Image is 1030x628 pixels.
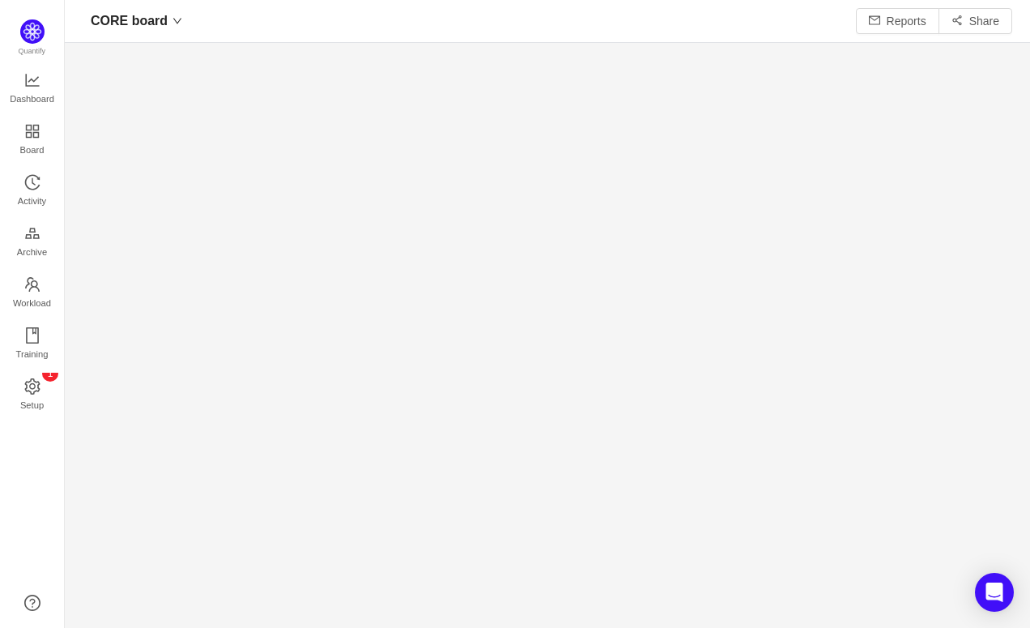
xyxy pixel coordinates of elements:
span: Quantify [19,47,46,55]
a: icon: question-circle [24,595,40,611]
span: Activity [18,185,46,217]
span: Dashboard [10,83,54,115]
i: icon: team [24,276,40,293]
a: Training [24,328,40,361]
a: Board [24,124,40,156]
span: Training [15,338,48,370]
button: icon: mailReports [856,8,939,34]
i: icon: line-chart [24,72,40,88]
i: icon: setting [24,378,40,395]
i: icon: appstore [24,123,40,139]
sup: 1 [42,365,58,382]
span: CORE board [91,8,168,34]
a: Activity [24,175,40,207]
span: Board [20,134,45,166]
a: Archive [24,226,40,258]
span: Setup [20,389,44,421]
i: icon: book [24,327,40,344]
a: icon: settingSetup [24,379,40,412]
span: Archive [17,236,47,268]
i: icon: down [172,16,182,26]
p: 1 [47,365,53,382]
span: Workload [13,287,51,319]
div: Open Intercom Messenger [975,573,1014,612]
i: icon: history [24,174,40,190]
i: icon: gold [24,225,40,241]
a: Workload [24,277,40,310]
img: Quantify [20,19,45,44]
a: Dashboard [24,73,40,105]
button: icon: share-altShare [938,8,1012,34]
